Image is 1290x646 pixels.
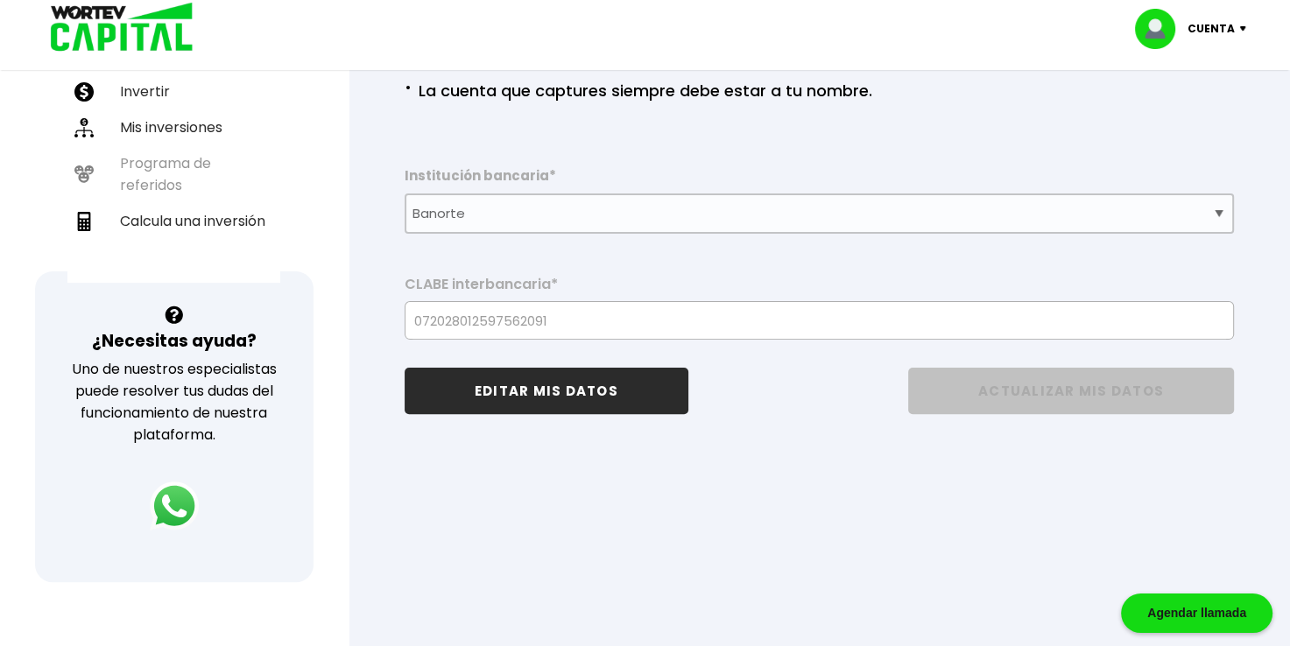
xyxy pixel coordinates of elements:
[405,74,411,101] span: ·
[1121,593,1272,633] div: Agendar llamada
[74,82,94,102] img: invertir-icon.b3b967d7.svg
[58,358,291,446] p: Uno de nuestros especialistas puede resolver tus dudas del funcionamiento de nuestra plataforma.
[405,368,688,414] button: EDITAR MIS DATOS
[150,481,199,530] img: logos_whatsapp-icon.242b2217.svg
[67,109,280,145] a: Mis inversiones
[908,368,1234,414] button: ACTUALIZAR MIS DATOS
[74,118,94,137] img: inversiones-icon.6695dc30.svg
[1188,16,1235,42] p: Cuenta
[405,167,1234,193] label: Institución bancaria
[405,74,872,104] p: La cuenta que captures siempre debe estar a tu nombre.
[67,26,280,283] ul: Capital
[405,276,1234,302] label: CLABE interbancaria
[92,328,257,354] h3: ¿Necesitas ayuda?
[1135,9,1188,49] img: profile-image
[1235,26,1258,32] img: icon-down
[67,203,280,239] a: Calcula una inversión
[412,302,1226,339] input: 18 dígitos
[67,74,280,109] a: Invertir
[74,212,94,231] img: calculadora-icon.17d418c4.svg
